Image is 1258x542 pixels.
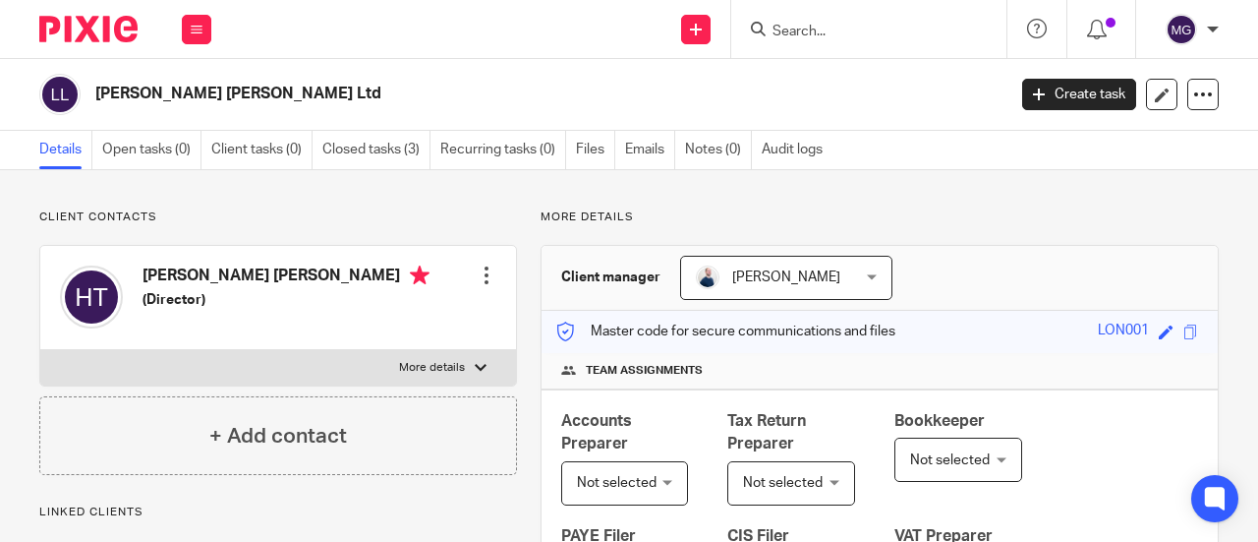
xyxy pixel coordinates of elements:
p: Client contacts [39,210,517,225]
img: Pixie [39,16,138,42]
a: Client tasks (0) [211,131,313,169]
h3: Client manager [561,268,660,287]
span: [PERSON_NAME] [732,271,840,284]
img: svg%3E [1166,14,1197,45]
h4: [PERSON_NAME] [PERSON_NAME] [143,266,429,290]
h4: + Add contact [209,421,347,452]
img: svg%3E [60,266,123,329]
p: More details [399,360,465,376]
span: Accounts Preparer [561,413,632,452]
p: Master code for secure communications and files [556,322,895,341]
h2: [PERSON_NAME] [PERSON_NAME] Ltd [95,84,813,104]
a: Create task [1022,79,1136,110]
p: Linked clients [39,505,517,520]
span: Not selected [577,476,657,490]
img: svg%3E [39,74,81,115]
div: LON001 [1098,321,1149,343]
p: More details [541,210,1219,225]
a: Files [576,131,615,169]
span: Team assignments [586,363,703,379]
a: Notes (0) [685,131,752,169]
a: Open tasks (0) [102,131,201,169]
input: Search [771,24,947,41]
a: Closed tasks (3) [322,131,430,169]
span: Not selected [910,453,990,467]
i: Primary [410,266,429,285]
span: Not selected [743,476,823,490]
a: Details [39,131,92,169]
h5: (Director) [143,290,429,310]
span: Bookkeeper [894,413,985,429]
span: Tax Return Preparer [727,413,806,452]
a: Audit logs [762,131,832,169]
a: Recurring tasks (0) [440,131,566,169]
img: MC_T&CO-3.jpg [696,266,719,289]
a: Emails [625,131,675,169]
